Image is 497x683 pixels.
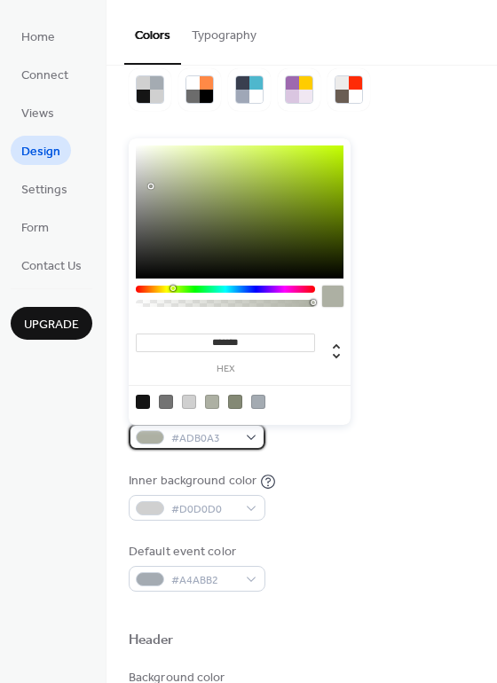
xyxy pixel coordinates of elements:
[182,395,196,409] div: rgb(208, 208, 208)
[11,212,59,241] a: Form
[11,98,65,127] a: Views
[11,136,71,165] a: Design
[21,105,54,123] span: Views
[11,21,66,51] a: Home
[21,143,60,161] span: Design
[21,28,55,47] span: Home
[171,571,237,590] span: #A4ABB2
[205,395,219,409] div: rgb(173, 176, 163)
[129,543,262,561] div: Default event color
[129,632,174,650] div: Header
[11,174,78,203] a: Settings
[171,500,237,519] span: #D0D0D0
[251,395,265,409] div: rgb(164, 171, 178)
[159,395,173,409] div: rgb(115, 115, 115)
[21,219,49,238] span: Form
[171,429,237,448] span: #ADB0A3
[129,472,256,491] div: Inner background color
[11,250,92,279] a: Contact Us
[136,395,150,409] div: rgb(21, 21, 21)
[21,67,68,85] span: Connect
[11,59,79,89] a: Connect
[228,395,242,409] div: rgb(132, 137, 117)
[24,316,79,334] span: Upgrade
[21,257,82,276] span: Contact Us
[21,181,67,200] span: Settings
[136,365,315,374] label: hex
[11,307,92,340] button: Upgrade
